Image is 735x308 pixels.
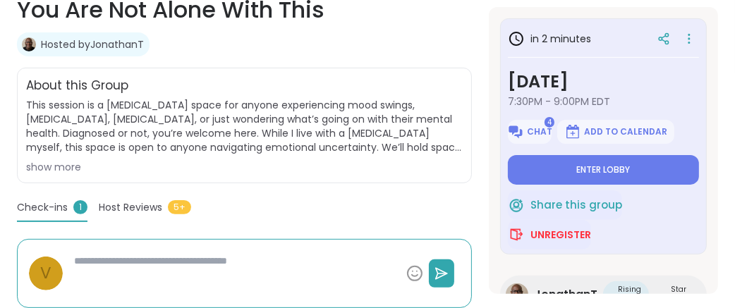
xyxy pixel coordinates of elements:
button: Chat [508,120,552,144]
span: Add to Calendar [584,126,667,137]
img: JonathanT [22,37,36,51]
span: Check-ins [17,200,68,215]
img: ShareWell Logomark [508,226,525,243]
button: Enter lobby [508,155,699,185]
span: 4 [545,117,554,128]
span: Chat [527,126,552,137]
button: Share this group [508,190,622,220]
img: Star Host [660,291,667,298]
h3: in 2 minutes [508,30,591,47]
span: 1 [73,200,87,214]
h3: [DATE] [508,69,699,94]
div: show more [26,160,463,174]
span: This session is a [MEDICAL_DATA] space for anyone experiencing mood swings, [MEDICAL_DATA], [MEDI... [26,98,463,154]
span: Star Host [670,284,690,305]
span: V [40,261,51,285]
img: JonathanT [506,283,528,306]
img: Rising Peer [609,291,616,298]
img: ShareWell Logomark [507,123,524,140]
span: Enter lobby [577,164,631,175]
a: Hosted byJonathanT [41,37,144,51]
img: ShareWell Logomark [564,123,581,140]
span: 7:30PM - 9:00PM EDT [508,94,699,109]
span: Unregister [530,228,591,242]
span: Share this group [530,197,622,214]
h2: About this Group [26,77,128,95]
span: Rising Peer [619,284,643,305]
img: ShareWell Logomark [508,197,525,214]
span: Host Reviews [99,200,162,215]
span: 5+ [168,200,191,214]
button: Unregister [508,220,591,250]
span: JonathanT [534,286,597,303]
button: Add to Calendar [557,120,674,144]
